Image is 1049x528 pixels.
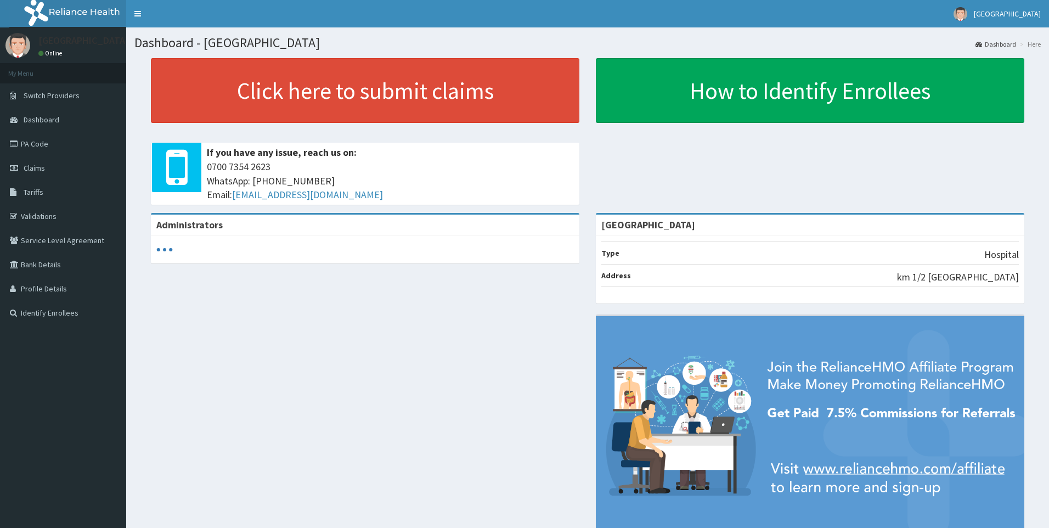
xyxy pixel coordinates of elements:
b: Type [601,248,619,258]
img: User Image [5,33,30,58]
a: [EMAIL_ADDRESS][DOMAIN_NAME] [232,188,383,201]
span: Claims [24,163,45,173]
b: If you have any issue, reach us on: [207,146,357,159]
a: How to Identify Enrollees [596,58,1024,123]
a: Online [38,49,65,57]
li: Here [1017,40,1041,49]
span: 0700 7354 2623 WhatsApp: [PHONE_NUMBER] Email: [207,160,574,202]
p: [GEOGRAPHIC_DATA] [38,36,129,46]
a: Click here to submit claims [151,58,579,123]
svg: audio-loading [156,241,173,258]
b: Administrators [156,218,223,231]
img: User Image [954,7,967,21]
p: km 1/2 [GEOGRAPHIC_DATA] [897,270,1019,284]
span: Dashboard [24,115,59,125]
p: Hospital [984,248,1019,262]
span: Switch Providers [24,91,80,100]
span: Tariffs [24,187,43,197]
b: Address [601,271,631,280]
a: Dashboard [975,40,1016,49]
strong: [GEOGRAPHIC_DATA] [601,218,695,231]
span: [GEOGRAPHIC_DATA] [974,9,1041,19]
h1: Dashboard - [GEOGRAPHIC_DATA] [134,36,1041,50]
